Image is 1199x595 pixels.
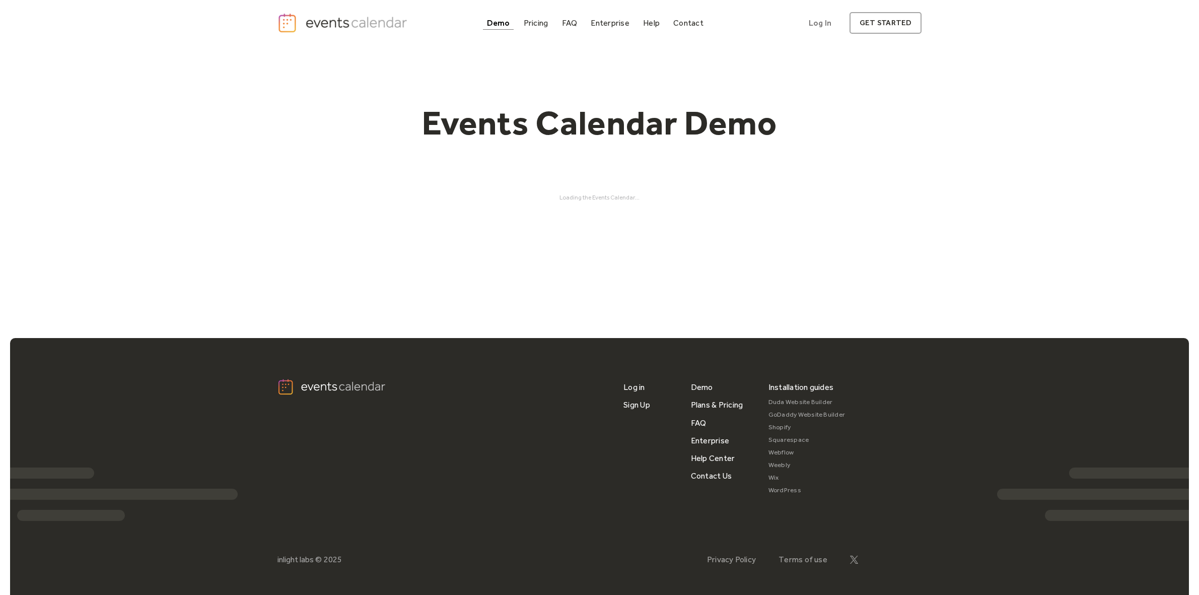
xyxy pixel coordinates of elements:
[799,12,841,34] a: Log In
[562,20,578,26] div: FAQ
[277,13,410,33] a: home
[691,396,743,414] a: Plans & Pricing
[587,16,633,30] a: Enterprise
[483,16,514,30] a: Demo
[768,472,845,484] a: Wix
[768,378,834,396] div: Installation guides
[669,16,708,30] a: Contact
[691,432,729,449] a: Enterprise
[643,20,660,26] div: Help
[277,555,322,564] div: inlight labs ©
[277,194,922,201] div: Loading the Events Calendar...
[707,555,756,564] a: Privacy Policy
[520,16,552,30] a: Pricing
[768,484,845,497] a: WordPress
[673,20,703,26] div: Contact
[768,421,845,434] a: Shopify
[639,16,664,30] a: Help
[768,459,845,472] a: Weebly
[487,20,510,26] div: Demo
[691,378,713,396] a: Demo
[524,20,548,26] div: Pricing
[691,467,732,485] a: Contact Us
[406,102,793,144] h1: Events Calendar Demo
[623,396,650,414] a: Sign Up
[591,20,629,26] div: Enterprise
[558,16,582,30] a: FAQ
[768,446,845,459] a: Webflow
[691,449,735,467] a: Help Center
[768,434,845,446] a: Squarespace
[768,409,845,421] a: GoDaddy Website Builder
[768,396,845,409] a: Duda Website Builder
[623,378,645,396] a: Log in
[850,12,922,34] a: get started
[779,555,827,564] a: Terms of use
[691,414,707,432] a: FAQ
[324,555,342,564] div: 2025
